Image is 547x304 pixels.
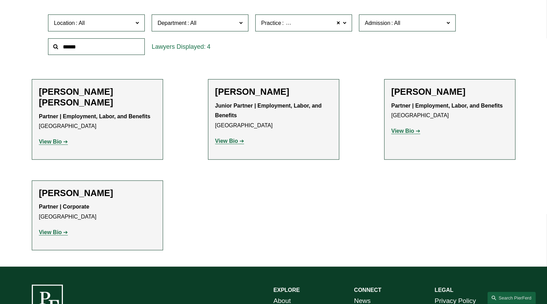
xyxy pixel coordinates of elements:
a: View Bio [39,229,68,235]
a: View Bio [39,139,68,145]
strong: View Bio [39,229,62,235]
a: View Bio [392,128,421,134]
span: Immigration and Naturalization [285,19,360,28]
strong: Partner | Employment, Labor, and Benefits [39,113,151,119]
strong: View Bio [215,138,238,144]
strong: Junior Partner | Employment, Labor, and Benefits [215,103,323,119]
strong: Partner | Corporate [39,204,89,210]
span: Practice [261,20,281,26]
strong: Partner | Employment, Labor, and Benefits [392,103,503,109]
span: Department [158,20,187,26]
h2: [PERSON_NAME] [39,188,156,199]
strong: EXPLORE [274,287,300,293]
strong: CONNECT [354,287,381,293]
strong: View Bio [39,139,62,145]
h2: [PERSON_NAME] [215,86,332,97]
span: 4 [207,43,210,50]
strong: View Bio [392,128,414,134]
span: Location [54,20,75,26]
p: [GEOGRAPHIC_DATA] [39,112,156,132]
a: View Bio [215,138,244,144]
h2: [PERSON_NAME] [PERSON_NAME] [39,86,156,108]
p: [GEOGRAPHIC_DATA] [392,101,508,121]
p: [GEOGRAPHIC_DATA] [215,101,332,131]
span: Admission [365,20,390,26]
a: Search this site [488,292,536,304]
p: [GEOGRAPHIC_DATA] [39,202,156,222]
strong: LEGAL [435,287,453,293]
h2: [PERSON_NAME] [392,86,508,97]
